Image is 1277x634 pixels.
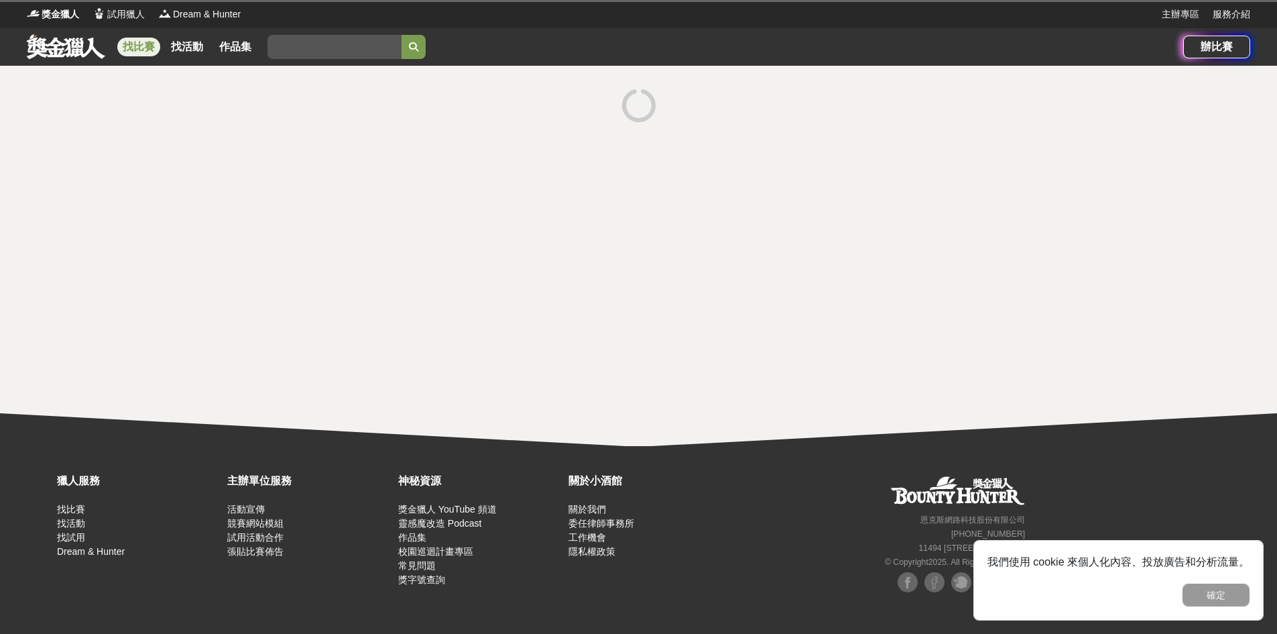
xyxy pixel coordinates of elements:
[398,560,436,571] a: 常見問題
[919,543,1026,553] small: 11494 [STREET_ADDRESS]
[987,556,1250,568] span: 我們使用 cookie 來個人化內容、投放廣告和分析流量。
[166,38,208,56] a: 找活動
[227,546,284,557] a: 張貼比賽佈告
[1213,7,1250,21] a: 服務介紹
[93,7,106,20] img: Logo
[227,518,284,529] a: 競賽網站模組
[27,7,40,20] img: Logo
[398,532,426,543] a: 作品集
[214,38,257,56] a: 作品集
[57,546,125,557] a: Dream & Hunter
[57,518,85,529] a: 找活動
[1162,7,1199,21] a: 主辦專區
[924,572,945,592] img: Facebook
[93,7,145,21] a: Logo試用獵人
[1182,584,1250,606] button: 確定
[27,7,79,21] a: Logo獎金獵人
[568,532,606,543] a: 工作機會
[568,504,606,515] a: 關於我們
[227,504,265,515] a: 活動宣傳
[398,574,445,585] a: 獎字號查詢
[158,7,172,20] img: Logo
[398,546,473,557] a: 校園巡迴計畫專區
[398,504,497,515] a: 獎金獵人 YouTube 頻道
[227,473,391,489] div: 主辦單位服務
[568,546,615,557] a: 隱私權政策
[398,473,562,489] div: 神秘資源
[898,572,918,592] img: Facebook
[951,529,1025,539] small: [PHONE_NUMBER]
[568,518,634,529] a: 委任律師事務所
[42,7,79,21] span: 獎金獵人
[1183,36,1250,58] a: 辦比賽
[398,518,481,529] a: 靈感魔改造 Podcast
[568,473,732,489] div: 關於小酒館
[227,532,284,543] a: 試用活動合作
[158,7,241,21] a: LogoDream & Hunter
[57,473,221,489] div: 獵人服務
[107,7,145,21] span: 試用獵人
[920,515,1025,525] small: 恩克斯網路科技股份有限公司
[57,532,85,543] a: 找試用
[885,558,1025,567] small: © Copyright 2025 . All Rights Reserved.
[117,38,160,56] a: 找比賽
[173,7,241,21] span: Dream & Hunter
[57,504,85,515] a: 找比賽
[951,572,971,592] img: Plurk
